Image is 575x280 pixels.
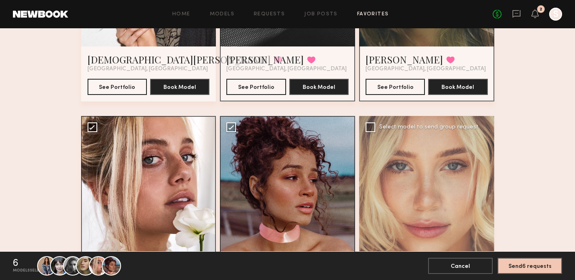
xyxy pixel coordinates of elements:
span: [GEOGRAPHIC_DATA], [GEOGRAPHIC_DATA] [88,66,208,72]
a: S [549,8,562,21]
a: Book Model [150,83,209,90]
div: 2 [539,7,542,12]
button: Book Model [428,79,487,95]
a: Favorites [357,12,389,17]
a: [PERSON_NAME] [366,53,443,66]
a: Requests [254,12,285,17]
span: [GEOGRAPHIC_DATA], [GEOGRAPHIC_DATA] [366,66,486,72]
div: 6 [13,259,18,268]
div: models selected [13,268,50,273]
button: Book Model [150,79,209,95]
button: See Portfolio [226,79,286,95]
a: Book Model [289,83,349,90]
button: Book Model [289,79,349,95]
span: [GEOGRAPHIC_DATA], [GEOGRAPHIC_DATA] [226,66,347,72]
button: Send6 requests [498,258,562,274]
a: [DEMOGRAPHIC_DATA][PERSON_NAME] [88,53,271,66]
a: Models [210,12,234,17]
a: Book Model [428,83,487,90]
a: [PERSON_NAME] [226,53,304,66]
div: Select model to send group request [379,124,479,130]
a: Job Posts [304,12,338,17]
button: See Portfolio [366,79,425,95]
a: Home [172,12,190,17]
button: See Portfolio [88,79,147,95]
button: Cancel [428,258,493,274]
